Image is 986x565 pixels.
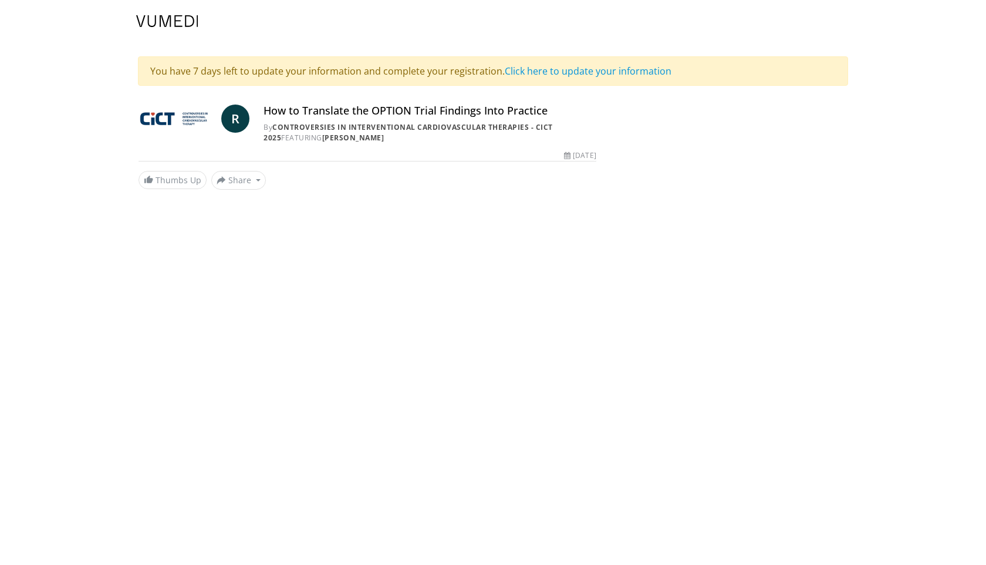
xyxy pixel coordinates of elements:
[264,105,596,117] h4: How to Translate the OPTION Trial Findings Into Practice
[264,122,596,143] div: By FEATURING
[221,105,249,133] a: R
[139,105,217,133] img: Controversies in Interventional Cardiovascular Therapies - CICT 2025
[211,171,266,190] button: Share
[136,15,198,27] img: VuMedi Logo
[505,65,671,78] a: Click here to update your information
[564,150,596,161] div: [DATE]
[139,171,207,189] a: Thumbs Up
[322,133,384,143] a: [PERSON_NAME]
[264,122,553,143] a: Controversies in Interventional Cardiovascular Therapies - CICT 2025
[138,56,848,86] div: You have 7 days left to update your information and complete your registration.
